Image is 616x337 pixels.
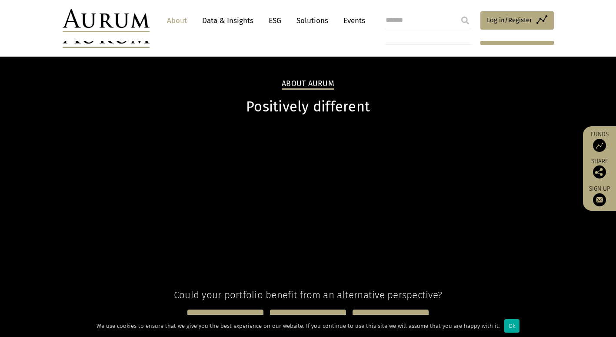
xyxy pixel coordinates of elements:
input: Submit [456,12,474,29]
a: People [353,310,429,330]
div: Share [587,158,612,179]
h2: About Aurum [282,79,334,90]
a: Funds [587,131,612,152]
div: Ok [504,319,519,333]
a: Solutions [292,13,333,29]
a: News [187,310,263,330]
a: Events [339,13,365,29]
img: Aurum [63,9,150,32]
a: ESG [264,13,286,29]
h4: Could your portfolio benefit from an alternative perspective? [63,289,554,301]
a: Log in/Register [480,11,554,30]
img: Access Funds [593,139,606,152]
img: Share this post [593,165,606,179]
a: Sign up [587,185,612,206]
a: About [163,13,191,29]
h1: Positively different [63,98,554,115]
a: Data & Insights [198,13,258,29]
a: Awards [270,310,346,330]
img: Sign up to our newsletter [593,193,606,206]
span: Log in/Register [487,15,532,25]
